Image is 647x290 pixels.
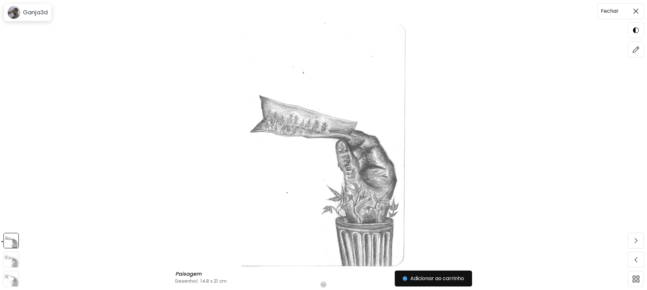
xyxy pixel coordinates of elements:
div: animation [6,255,16,265]
h6: Paisagem [175,271,203,277]
h6: Fechar [601,7,619,15]
button: Adicionar ao carrinho [395,271,472,286]
span: Adicionar ao carrinho [403,275,464,282]
h4: Desenho | 14.8 x 21 cm [175,278,411,284]
h6: Ganja3d [23,9,48,16]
